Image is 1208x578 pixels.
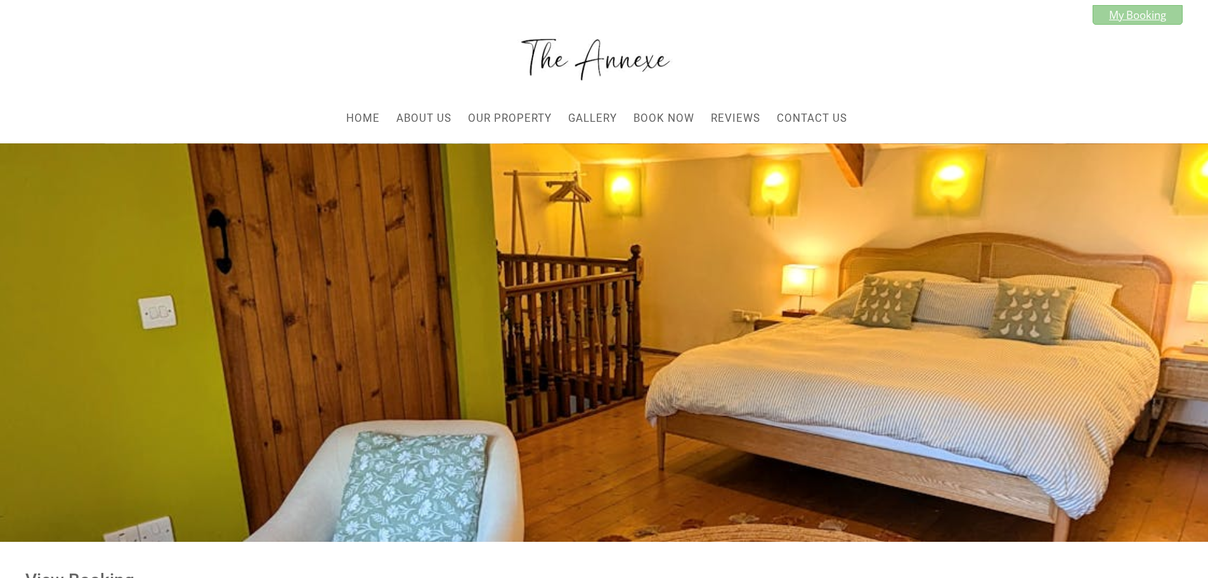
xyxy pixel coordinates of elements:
[468,112,552,124] a: Our Property
[396,112,451,124] a: About Us
[568,112,617,124] a: Gallery
[777,112,847,124] a: Contact Us
[711,112,760,124] a: Reviews
[1093,5,1183,25] a: My Booking
[517,30,676,87] img: Claycott
[346,112,380,124] a: Home
[633,112,694,124] a: Book Now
